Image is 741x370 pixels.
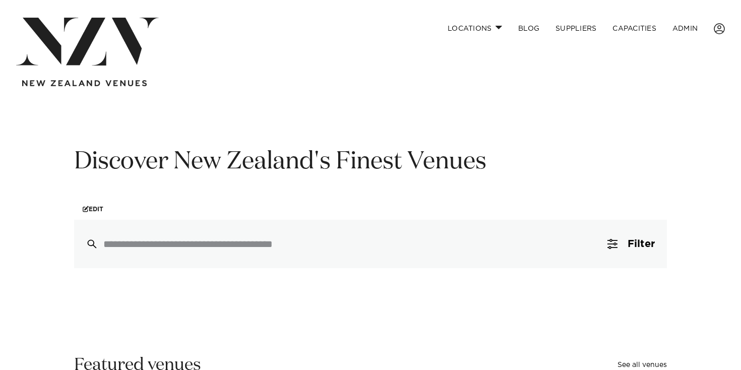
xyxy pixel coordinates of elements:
[74,146,667,178] h1: Discover New Zealand's Finest Venues
[74,198,112,220] a: Edit
[22,80,147,87] img: new-zealand-venues-text.png
[440,18,510,39] a: Locations
[618,361,667,368] a: See all venues
[16,18,159,66] img: nzv-logo.png
[604,18,664,39] a: Capacities
[510,18,547,39] a: BLOG
[595,220,667,268] button: Filter
[628,239,655,249] span: Filter
[547,18,604,39] a: SUPPLIERS
[664,18,706,39] a: ADMIN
